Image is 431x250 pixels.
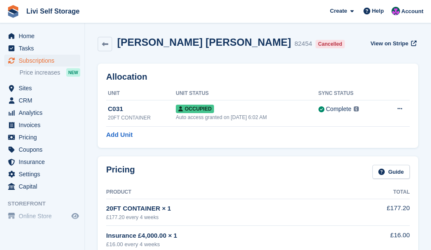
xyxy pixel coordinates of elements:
a: Add Unit [106,130,132,140]
span: Invoices [19,119,70,131]
div: C031 [108,104,176,114]
h2: Pricing [106,165,135,179]
a: Preview store [70,211,80,221]
div: 82454 [294,39,312,49]
span: Storefront [8,200,85,208]
th: Unit [106,87,176,100]
a: menu [4,156,80,168]
span: CRM [19,94,70,106]
span: Home [19,30,70,42]
div: Cancelled [316,40,345,48]
span: Pricing [19,131,70,143]
span: View on Stripe [370,39,408,48]
span: Online Store [19,210,70,222]
a: menu [4,30,80,42]
span: Occupied [176,105,214,113]
span: Account [401,7,423,16]
span: Subscriptions [19,55,70,67]
th: Product [106,186,335,199]
a: Livi Self Storage [23,4,83,18]
a: menu [4,42,80,54]
td: £177.20 [335,199,410,225]
div: £16.00 every 4 weeks [106,240,335,249]
a: menu [4,82,80,94]
a: Guide [372,165,410,179]
img: stora-icon-8386f47178a22dfd0bd8f6a31ec36ba5ce8667c1dd55bd0f319d3a0aa187defe.svg [7,5,20,18]
a: menu [4,55,80,67]
div: £177.20 every 4 weeks [106,214,335,221]
span: Capital [19,181,70,192]
a: View on Stripe [367,36,418,50]
div: Auto access granted on [DATE] 6:02 AM [176,114,318,121]
span: Tasks [19,42,70,54]
span: Coupons [19,144,70,156]
span: Help [372,7,384,15]
div: 20FT CONTAINER × 1 [106,204,335,214]
span: Settings [19,168,70,180]
span: Analytics [19,107,70,119]
a: menu [4,94,80,106]
a: Price increases NEW [20,68,80,77]
a: menu [4,168,80,180]
span: Price increases [20,69,60,77]
div: 20FT CONTAINER [108,114,176,122]
span: Insurance [19,156,70,168]
th: Sync Status [318,87,382,100]
div: Insurance £4,000.00 × 1 [106,231,335,241]
th: Unit Status [176,87,318,100]
img: Graham Cameron [392,7,400,15]
div: NEW [66,68,80,77]
h2: [PERSON_NAME] [PERSON_NAME] [117,36,291,48]
h2: Allocation [106,72,410,82]
img: icon-info-grey-7440780725fd019a000dd9b08b2336e03edf1995a4989e88bcd33f0948082b44.svg [354,106,359,111]
a: menu [4,181,80,192]
a: menu [4,144,80,156]
a: menu [4,131,80,143]
span: Create [330,7,347,15]
th: Total [335,186,410,199]
a: menu [4,119,80,131]
div: Complete [326,105,352,114]
a: menu [4,210,80,222]
a: menu [4,107,80,119]
span: Sites [19,82,70,94]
